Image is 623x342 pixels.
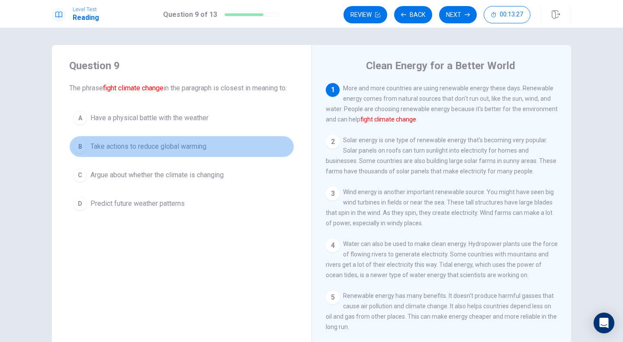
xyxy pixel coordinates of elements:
span: The phrase in the paragraph is closest in meaning to: [69,83,294,93]
span: 00:13:27 [500,11,523,18]
span: Argue about whether the climate is changing [90,170,224,180]
h1: Question 9 of 13 [163,10,217,20]
button: CArgue about whether the climate is changing [69,164,294,186]
span: Have a physical battle with the weather [90,113,209,123]
button: Back [394,6,432,23]
div: 3 [326,187,340,201]
button: AHave a physical battle with the weather [69,107,294,129]
span: Wind energy is another important renewable source. You might have seen big wind turbines in field... [326,189,554,227]
span: Solar energy is one type of renewable energy that's becoming very popular. Solar panels on roofs ... [326,137,556,175]
button: DPredict future weather patterns [69,193,294,214]
button: Next [439,6,477,23]
font: fight climate change [103,84,164,92]
h1: Reading [73,13,99,23]
div: C [73,168,87,182]
button: Review [344,6,387,23]
div: 1 [326,83,340,97]
div: B [73,140,87,153]
span: More and more countries are using renewable energy these days. Renewable energy comes from natura... [326,85,558,123]
div: Open Intercom Messenger [594,313,614,333]
div: D [73,197,87,211]
button: 00:13:27 [484,6,530,23]
font: fight climate change [360,116,416,123]
h4: Question 9 [69,59,294,73]
div: A [73,111,87,125]
span: Level Test [73,6,99,13]
span: Predict future weather patterns [90,198,185,209]
button: BTake actions to reduce global warming [69,136,294,157]
span: Water can also be used to make clean energy. Hydropower plants use the force of flowing rivers to... [326,240,558,278]
div: 4 [326,239,340,253]
span: Renewable energy has many benefits. It doesn't produce harmful gasses that cause air pollution an... [326,292,557,330]
div: 2 [326,135,340,149]
div: 5 [326,291,340,304]
h4: Clean Energy for a Better World [366,59,515,73]
span: Take actions to reduce global warming [90,141,206,152]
